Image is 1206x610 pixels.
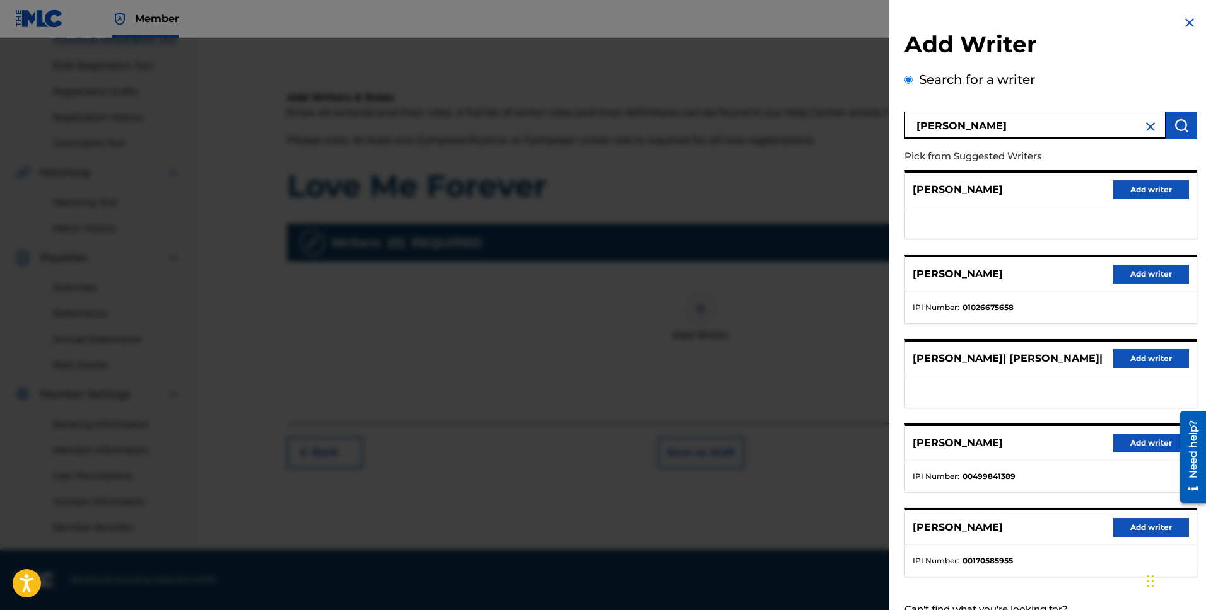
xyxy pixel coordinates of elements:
[963,302,1014,313] strong: 01026675658
[919,72,1035,87] label: Search for a writer
[1113,518,1189,537] button: Add writer
[1174,118,1189,133] img: Search Works
[905,30,1197,62] h2: Add Writer
[112,11,127,26] img: Top Rightsholder
[1113,180,1189,199] button: Add writer
[1147,562,1154,600] div: Drag
[1113,349,1189,368] button: Add writer
[913,267,1003,282] p: [PERSON_NAME]
[963,471,1016,482] strong: 00499841389
[963,555,1013,567] strong: 00170585955
[1113,265,1189,284] button: Add writer
[913,555,959,567] span: IPI Number :
[1143,550,1206,610] iframe: Chat Widget
[913,351,1103,366] p: [PERSON_NAME]| [PERSON_NAME]|
[15,9,64,28] img: MLC Logo
[1143,119,1158,134] img: close
[913,520,1003,535] p: [PERSON_NAME]
[913,435,1003,451] p: [PERSON_NAME]
[913,302,959,313] span: IPI Number :
[913,182,1003,197] p: [PERSON_NAME]
[913,471,959,482] span: IPI Number :
[1113,434,1189,452] button: Add writer
[135,11,179,26] span: Member
[1171,406,1206,508] iframe: Resource Center
[905,143,1125,170] p: Pick from Suggested Writers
